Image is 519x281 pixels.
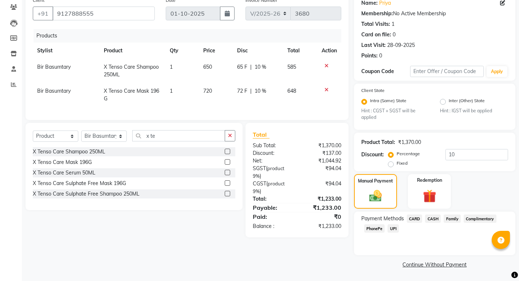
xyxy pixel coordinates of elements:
span: product [268,181,285,186]
div: Card on file: [361,31,391,39]
label: Inter (Other) State [449,97,485,106]
div: ₹94.04 [297,165,346,180]
div: ₹1,370.00 [398,139,421,146]
span: 720 [203,88,212,94]
th: Total [283,43,317,59]
button: Apply [487,66,507,77]
label: Intra (Same) State [370,97,406,106]
span: 10 % [255,87,266,95]
small: Hint : CGST + SGST will be applied [361,108,429,121]
span: Family [444,214,461,223]
div: 28-09-2025 [387,41,415,49]
span: | [250,87,252,95]
div: ₹1,233.00 [297,195,346,203]
button: +91 [33,7,53,20]
th: Price [199,43,233,59]
label: Redemption [417,177,442,184]
input: Search or Scan [132,130,225,141]
img: _cash.svg [365,189,386,203]
span: product [267,165,284,171]
small: Hint : IGST will be applied [440,108,508,114]
div: 0 [393,31,396,39]
div: Discount: [361,151,384,158]
input: Enter Offer / Coupon Code [410,66,484,77]
span: 648 [287,88,296,94]
th: Qty [165,43,199,59]
span: Payment Methods [361,215,404,222]
div: Last Visit: [361,41,386,49]
span: | [250,63,252,71]
th: Action [317,43,341,59]
label: Percentage [397,150,420,157]
th: Stylist [33,43,99,59]
span: 1 [170,88,173,94]
div: Products [34,29,347,43]
div: Total: [247,195,297,203]
div: X Tenso Care Mask 196G [33,158,92,166]
span: 65 F [237,63,247,71]
label: Fixed [397,160,408,166]
div: ( ) [247,180,297,195]
div: ₹1,233.00 [297,222,346,230]
div: ₹0 [297,212,346,221]
div: Points: [361,52,378,60]
div: Membership: [361,10,393,17]
span: CGST [253,180,266,187]
a: Continue Without Payment [355,261,514,269]
div: No Active Membership [361,10,508,17]
div: ₹137.00 [297,149,346,157]
span: 1 [170,64,173,70]
div: X Tenso Care Sulphate Free Shampoo 250ML [33,190,139,198]
span: SGST [253,165,266,172]
span: 585 [287,64,296,70]
label: Client State [361,87,385,94]
div: ₹1,044.92 [297,157,346,165]
div: Payable: [247,203,297,212]
label: Manual Payment [358,178,393,184]
span: Bir Basumtary [37,64,71,70]
div: Coupon Code [361,68,410,75]
div: X Tenso Care Sulphate Free Mask 196G [33,180,126,187]
span: CASH [425,214,441,223]
span: Bir Basumtary [37,88,71,94]
div: Discount: [247,149,297,157]
div: Total Visits: [361,20,390,28]
span: UPI [388,224,399,233]
div: Paid: [247,212,297,221]
span: X Tenso Care Shampoo 250ML [104,64,159,78]
span: PhonePe [364,224,385,233]
th: Disc [233,43,283,59]
div: Net: [247,157,297,165]
div: 1 [392,20,394,28]
div: ₹94.04 [297,180,346,195]
span: 650 [203,64,212,70]
th: Product [99,43,165,59]
span: 72 F [237,87,247,95]
span: Total [253,131,270,139]
span: CARD [407,214,422,223]
div: ₹1,370.00 [297,142,346,149]
span: 10 % [255,63,266,71]
input: Search by Name/Mobile/Email/Code [52,7,155,20]
span: Complimentary [464,214,496,223]
div: X Tenso Care Shampoo 250ML [33,148,105,156]
div: Product Total: [361,139,395,146]
div: ( ) [247,165,297,180]
div: Sub Total: [247,142,297,149]
div: ₹1,233.00 [297,203,346,212]
div: X Tenso Care Serum 50ML [33,169,95,177]
span: X Tenso Care Mask 196G [104,88,159,102]
div: Balance : [247,222,297,230]
img: _gift.svg [419,188,440,204]
div: 0 [379,52,382,60]
span: 9% [253,173,260,179]
span: 9% [253,188,260,194]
